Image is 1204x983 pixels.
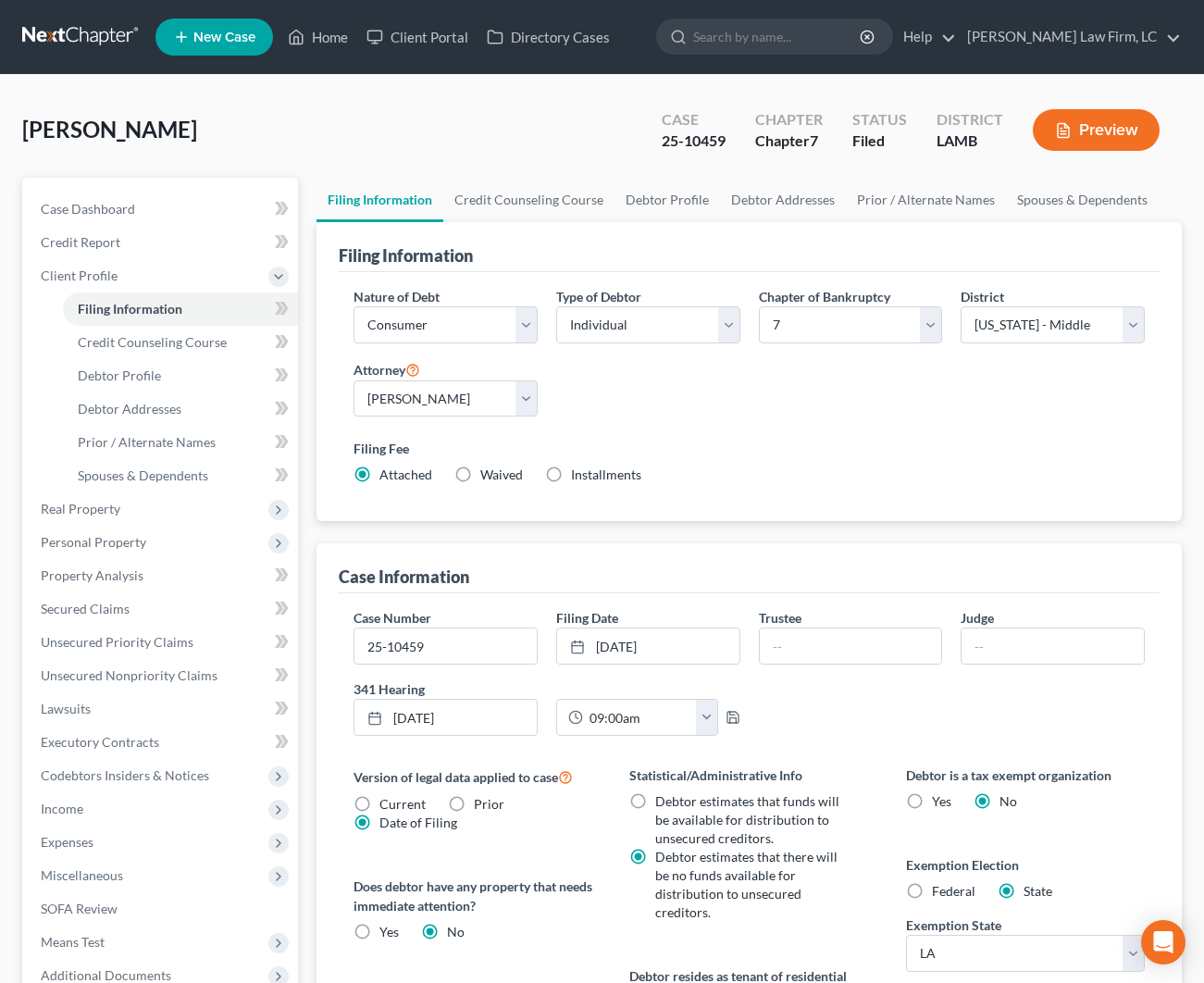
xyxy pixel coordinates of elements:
[932,883,975,899] span: Federal
[755,131,823,152] div: Chapter
[41,501,120,516] span: Real Property
[962,628,1144,664] input: --
[629,765,868,785] label: Statistical/Administrative Info
[556,608,618,628] label: Filing Date
[26,592,298,626] a: Secured Claims
[354,700,537,735] a: [DATE]
[662,131,726,152] div: 25-10459
[379,924,399,939] span: Yes
[339,566,469,588] div: Case Information
[583,700,697,735] input: -- : --
[78,434,216,450] span: Prior / Alternate Names
[63,359,298,392] a: Debtor Profile
[571,467,641,482] span: Installments
[958,20,1181,54] a: [PERSON_NAME] Law Firm, LC
[41,201,135,217] span: Case Dashboard
[720,178,846,222] a: Debtor Addresses
[759,287,890,306] label: Chapter of Bankruptcy
[193,31,255,44] span: New Case
[78,467,208,483] span: Spouses & Dependents
[894,20,956,54] a: Help
[63,326,298,359] a: Credit Counseling Course
[26,226,298,259] a: Credit Report
[26,659,298,692] a: Unsecured Nonpriority Claims
[810,131,818,149] span: 7
[354,358,420,380] label: Attorney
[41,934,105,950] span: Means Test
[41,767,209,783] span: Codebtors Insiders & Notices
[932,793,951,809] span: Yes
[41,901,118,916] span: SOFA Review
[937,109,1003,131] div: District
[354,765,592,788] label: Version of legal data applied to case
[41,634,193,650] span: Unsecured Priority Claims
[26,892,298,926] a: SOFA Review
[443,178,614,222] a: Credit Counseling Course
[78,401,181,417] span: Debtor Addresses
[846,178,1006,222] a: Prior / Alternate Names
[22,116,197,143] span: [PERSON_NAME]
[906,765,1145,785] label: Debtor is a tax exempt organization
[63,459,298,492] a: Spouses & Dependents
[906,915,1001,935] label: Exemption State
[759,608,801,628] label: Trustee
[379,467,432,482] span: Attached
[614,178,720,222] a: Debtor Profile
[480,467,523,482] span: Waived
[344,679,749,699] label: 341 Hearing
[354,439,1145,458] label: Filing Fee
[557,628,739,664] a: [DATE]
[906,855,1145,875] label: Exemption Election
[41,601,130,616] span: Secured Claims
[474,796,504,812] span: Prior
[26,626,298,659] a: Unsecured Priority Claims
[41,834,93,850] span: Expenses
[41,867,123,883] span: Miscellaneous
[354,608,431,628] label: Case Number
[852,109,907,131] div: Status
[41,734,159,750] span: Executory Contracts
[317,178,443,222] a: Filing Information
[693,19,863,54] input: Search by name...
[655,849,838,920] span: Debtor estimates that there will be no funds available for distribution to unsecured creditors.
[78,301,182,317] span: Filing Information
[26,559,298,592] a: Property Analysis
[354,628,537,664] input: Enter case number...
[41,967,171,983] span: Additional Documents
[78,367,161,383] span: Debtor Profile
[354,287,440,306] label: Nature of Debt
[478,20,619,54] a: Directory Cases
[63,426,298,459] a: Prior / Alternate Names
[999,793,1017,809] span: No
[41,268,118,283] span: Client Profile
[760,628,942,664] input: --
[662,109,726,131] div: Case
[655,793,839,846] span: Debtor estimates that funds will be available for distribution to unsecured creditors.
[379,815,457,830] span: Date of Filing
[63,392,298,426] a: Debtor Addresses
[1033,109,1160,151] button: Preview
[961,608,994,628] label: Judge
[447,924,465,939] span: No
[339,244,473,267] div: Filing Information
[852,131,907,152] div: Filed
[63,292,298,326] a: Filing Information
[41,667,217,683] span: Unsecured Nonpriority Claims
[26,193,298,226] a: Case Dashboard
[354,877,592,915] label: Does debtor have any property that needs immediate attention?
[556,287,641,306] label: Type of Debtor
[357,20,478,54] a: Client Portal
[41,567,143,583] span: Property Analysis
[41,234,120,250] span: Credit Report
[279,20,357,54] a: Home
[41,801,83,816] span: Income
[961,287,1004,306] label: District
[379,796,426,812] span: Current
[26,726,298,759] a: Executory Contracts
[78,334,227,350] span: Credit Counseling Course
[26,692,298,726] a: Lawsuits
[1006,178,1159,222] a: Spouses & Dependents
[41,701,91,716] span: Lawsuits
[41,534,146,550] span: Personal Property
[1024,883,1052,899] span: State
